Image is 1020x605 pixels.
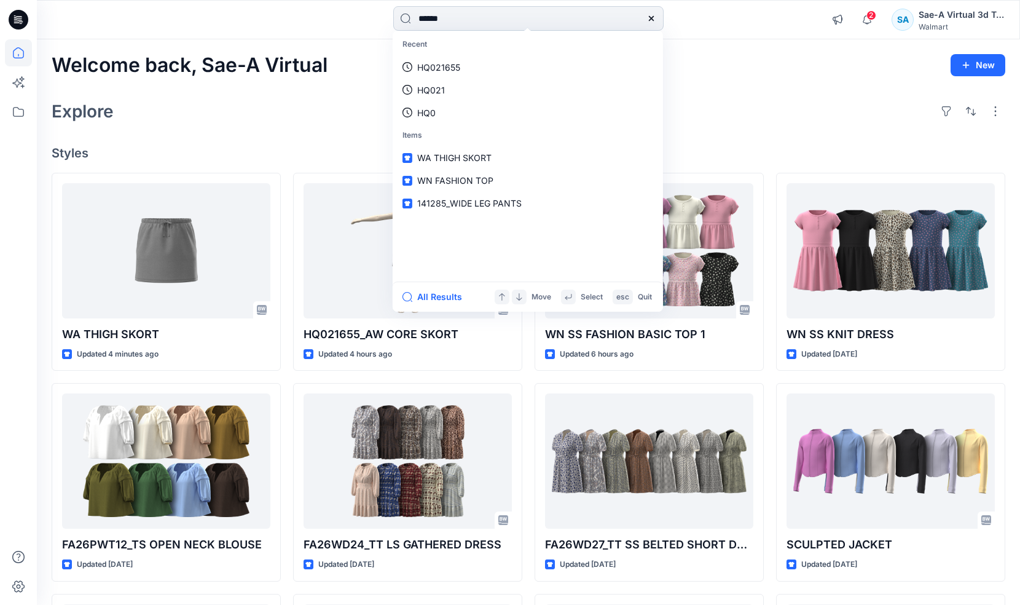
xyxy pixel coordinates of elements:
[417,175,493,186] span: WN FASHION TOP
[304,393,512,529] a: FA26WD24_TT LS GATHERED DRESS
[951,54,1005,76] button: New
[581,291,603,304] p: Select
[395,169,661,192] a: WN FASHION TOP
[395,79,661,101] a: HQ021
[560,348,634,361] p: Updated 6 hours ago
[801,558,857,571] p: Updated [DATE]
[62,536,270,553] p: FA26PWT12_TS OPEN NECK BLOUSE
[801,348,857,361] p: Updated [DATE]
[62,326,270,343] p: WA THIGH SKORT
[417,84,445,97] p: HQ021
[787,393,995,529] a: SCULPTED JACKET
[545,536,753,553] p: FA26WD27_TT SS BELTED SHORT DRESS
[395,33,661,56] p: Recent
[395,56,661,79] a: HQ021655
[545,393,753,529] a: FA26WD27_TT SS BELTED SHORT DRESS
[787,536,995,553] p: SCULPTED JACKET
[787,183,995,318] a: WN SS KNIT DRESS
[395,101,661,124] a: HQ0
[395,192,661,215] a: 141285_WIDE LEG PANTS
[638,291,652,304] p: Quit
[395,146,661,169] a: WA THIGH SKORT
[417,198,522,208] span: 141285_WIDE LEG PANTS
[417,152,492,163] span: WA THIGH SKORT
[787,326,995,343] p: WN SS KNIT DRESS
[77,558,133,571] p: Updated [DATE]
[866,10,876,20] span: 2
[304,326,512,343] p: HQ021655_AW CORE SKORT
[62,183,270,318] a: WA THIGH SKORT
[532,291,551,304] p: Move
[919,7,1005,22] div: Sae-A Virtual 3d Team
[52,146,1005,160] h4: Styles
[417,106,436,119] p: HQ0
[304,536,512,553] p: FA26WD24_TT LS GATHERED DRESS
[52,54,328,77] h2: Welcome back, Sae-A Virtual
[892,9,914,31] div: SA
[304,183,512,318] a: HQ021655_AW CORE SKORT
[318,558,374,571] p: Updated [DATE]
[402,290,470,304] button: All Results
[77,348,159,361] p: Updated 4 minutes ago
[545,326,753,343] p: WN SS FASHION BASIC TOP 1
[318,348,392,361] p: Updated 4 hours ago
[62,393,270,529] a: FA26PWT12_TS OPEN NECK BLOUSE
[616,291,629,304] p: esc
[52,101,114,121] h2: Explore
[417,61,460,74] p: HQ021655
[560,558,616,571] p: Updated [DATE]
[919,22,1005,31] div: Walmart
[395,124,661,147] p: Items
